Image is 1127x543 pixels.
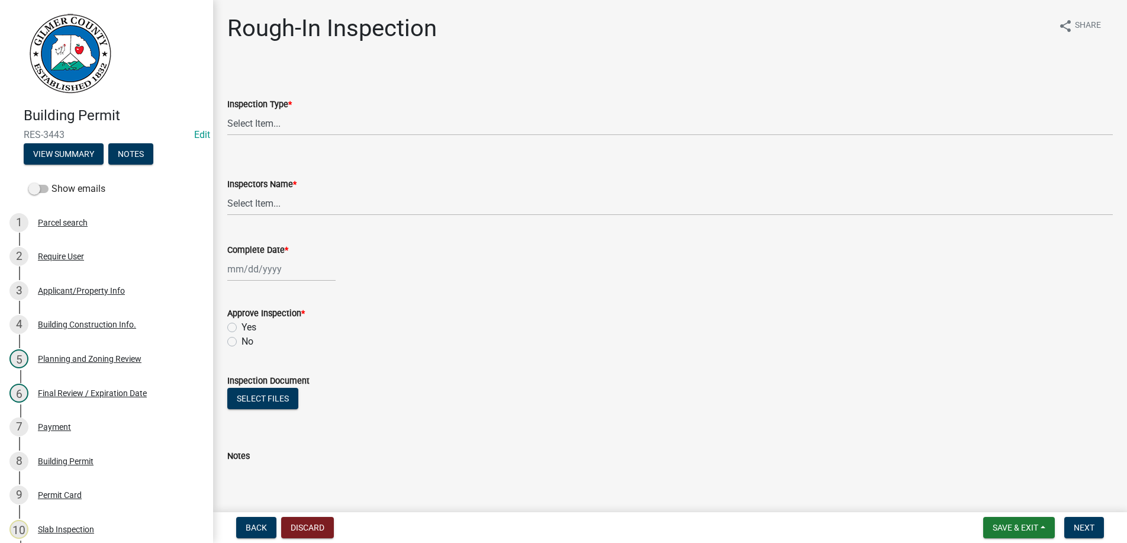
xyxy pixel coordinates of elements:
div: Require User [38,252,84,261]
label: Approve Inspection [227,310,305,318]
button: Next [1064,517,1104,538]
button: View Summary [24,143,104,165]
div: 6 [9,384,28,403]
input: mm/dd/yyyy [227,257,336,281]
div: 7 [9,417,28,436]
button: Select files [227,388,298,409]
button: Notes [108,143,153,165]
div: Slab Inspection [38,525,94,534]
button: Back [236,517,276,538]
div: Building Construction Info. [38,320,136,329]
img: Gilmer County, Georgia [24,12,112,95]
wm-modal-confirm: Summary [24,150,104,159]
button: shareShare [1049,14,1110,37]
label: Inspection Type [227,101,292,109]
div: Permit Card [38,491,82,499]
div: 2 [9,247,28,266]
label: Complete Date [227,246,288,255]
h4: Building Permit [24,107,204,124]
label: Inspection Document [227,377,310,385]
div: Planning and Zoning Review [38,355,141,363]
div: Applicant/Property Info [38,287,125,295]
wm-modal-confirm: Edit Application Number [194,129,210,140]
span: Back [246,523,267,532]
div: Final Review / Expiration Date [38,389,147,397]
label: Show emails [28,182,105,196]
span: Share [1075,19,1101,33]
div: 5 [9,349,28,368]
div: Parcel search [38,219,88,227]
div: Payment [38,423,71,431]
button: Discard [281,517,334,538]
div: 1 [9,213,28,232]
span: RES-3443 [24,129,189,140]
label: No [241,335,253,349]
div: 4 [9,315,28,334]
button: Save & Exit [983,517,1055,538]
div: 10 [9,520,28,539]
a: Edit [194,129,210,140]
span: Next [1074,523,1094,532]
wm-modal-confirm: Notes [108,150,153,159]
label: Notes [227,452,250,461]
div: 8 [9,452,28,471]
i: share [1058,19,1073,33]
label: Inspectors Name [227,181,297,189]
div: 3 [9,281,28,300]
span: Save & Exit [993,523,1038,532]
h1: Rough-In Inspection [227,14,437,43]
div: 9 [9,486,28,505]
div: Building Permit [38,457,94,465]
label: Yes [241,320,256,335]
